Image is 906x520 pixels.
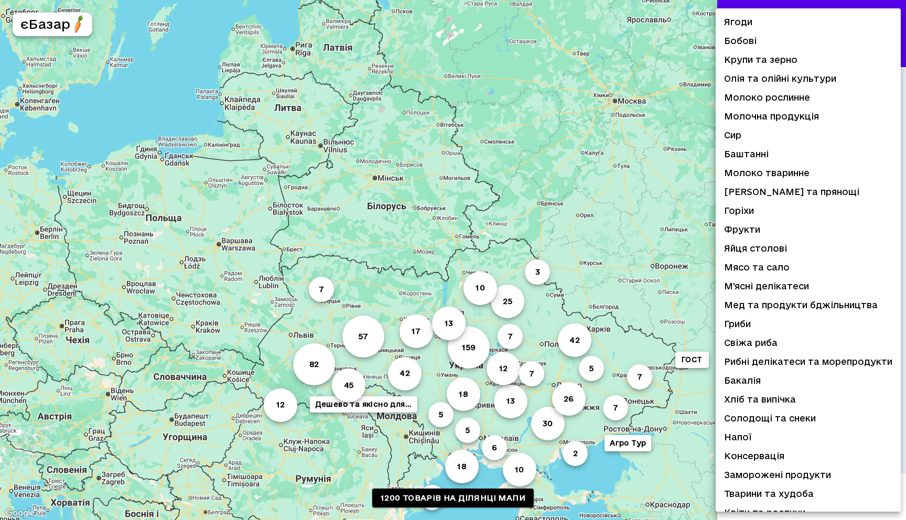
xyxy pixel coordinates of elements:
[716,277,901,296] li: М’ясні делікатеси
[716,333,901,352] li: Свіжа риба
[716,371,901,390] li: Бакалія
[716,182,901,201] li: [PERSON_NAME] та прянощі
[716,484,901,503] li: Тварини та худоба
[716,428,901,447] li: Напої
[716,31,901,50] li: Бобові
[716,258,901,277] li: Мясо та сало
[716,13,901,31] li: Ягоди
[716,296,901,315] li: Мед та продукти бджільництва
[716,447,901,465] li: Консервація
[716,390,901,409] li: Хліб та випічка
[716,465,901,484] li: Заморожені продукти
[716,409,901,428] li: Солодощі та снеки
[716,352,901,371] li: Рибні делікатеси та морепродукти
[716,315,901,333] li: Гриби
[716,50,901,69] li: Крупи та зерно
[716,201,901,220] li: Горіхи
[716,220,901,239] li: Фрукти
[716,145,901,164] li: Баштанні
[716,164,901,182] li: Молоко тваринне
[716,88,901,107] li: Молоко рослинне
[716,239,901,258] li: Яйця столові
[716,107,901,126] li: Молочна продукція
[716,69,901,88] li: Олія та олійні культури
[716,126,901,145] li: Сир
